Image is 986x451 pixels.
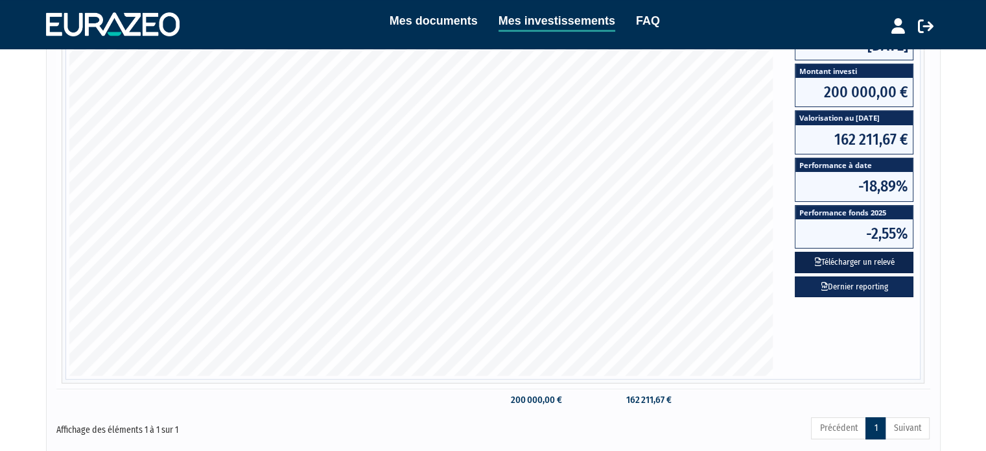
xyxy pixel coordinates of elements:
[795,276,913,298] a: Dernier reporting
[56,416,409,437] div: Affichage des éléments 1 à 1 sur 1
[569,389,677,411] td: 162 211,67 €
[795,252,913,273] button: Télécharger un relevé
[46,12,180,36] img: 1732889491-logotype_eurazeo_blanc_rvb.png
[795,219,913,248] span: -2,55%
[795,158,913,172] span: Performance à date
[390,12,478,30] a: Mes documents
[795,172,913,201] span: -18,89%
[865,417,886,439] a: 1
[885,417,930,439] a: Suivant
[795,206,913,219] span: Performance fonds 2025
[446,389,569,411] td: 200 000,00 €
[795,78,913,106] span: 200 000,00 €
[795,111,913,125] span: Valorisation au [DATE]
[795,64,913,78] span: Montant investi
[499,12,615,32] a: Mes investissements
[636,12,660,30] a: FAQ
[811,417,866,439] a: Précédent
[795,125,913,154] span: 162 211,67 €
